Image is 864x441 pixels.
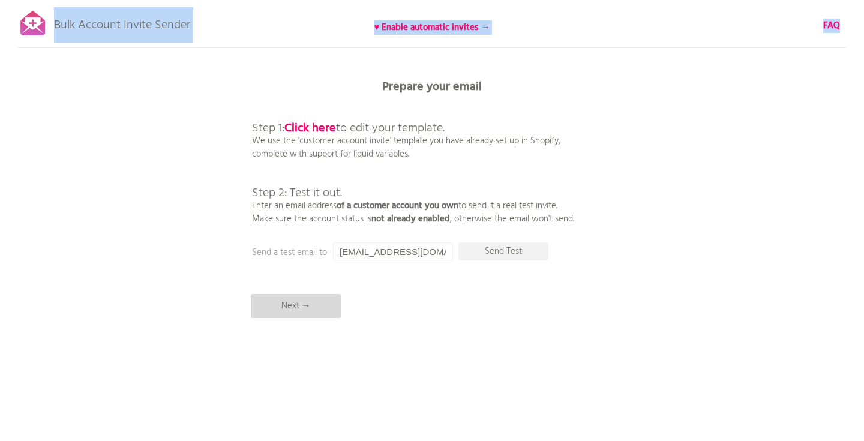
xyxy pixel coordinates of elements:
[371,212,450,226] b: not already enabled
[382,77,482,97] b: Prepare your email
[251,294,341,318] p: Next →
[337,199,458,213] b: of a customer account you own
[252,246,492,259] p: Send a test email to
[823,19,840,33] b: FAQ
[823,19,840,32] a: FAQ
[284,119,336,138] a: Click here
[252,96,574,226] p: We use the 'customer account invite' template you have already set up in Shopify, complete with s...
[252,184,342,203] span: Step 2: Test it out.
[252,119,445,138] span: Step 1: to edit your template.
[374,20,490,35] b: ♥ Enable automatic invites →
[458,242,548,260] p: Send Test
[54,7,190,37] p: Bulk Account Invite Sender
